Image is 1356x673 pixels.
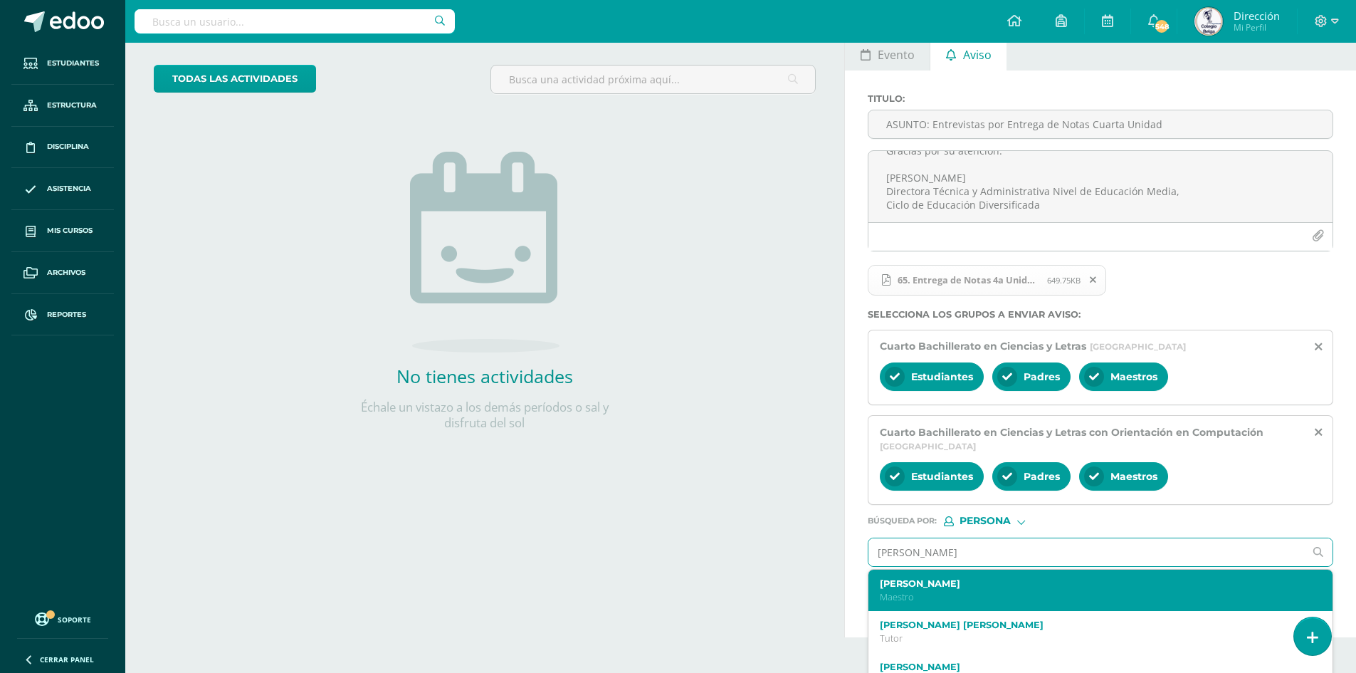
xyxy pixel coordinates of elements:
span: Remover archivo [1081,272,1105,288]
img: no_activities.png [410,152,559,353]
span: 65. Entrega de Notas 4a Unidad 2025.pdf [890,274,1047,286]
span: Padres [1024,370,1060,383]
a: Asistencia [11,168,114,210]
div: [object Object] [944,516,1051,526]
a: Estructura [11,85,114,127]
span: Estructura [47,100,97,111]
a: Mis cursos [11,210,114,252]
input: Titulo [868,110,1333,138]
label: [PERSON_NAME] [880,662,1302,672]
img: 32029dc60ddb205c76b9f4a405524308.png [1194,7,1223,36]
span: Mis cursos [47,225,93,236]
span: Aviso [963,38,992,72]
span: 548 [1154,19,1170,34]
p: Tutor [880,632,1302,645]
input: Ej. Mario Galindo [868,538,1304,566]
h2: No tienes actividades [342,364,627,388]
span: Maestros [1110,470,1157,483]
a: Evento [845,36,930,71]
label: [PERSON_NAME] [PERSON_NAME] [880,620,1302,630]
span: Estudiantes [911,470,973,483]
span: Padres [1024,470,1060,483]
a: todas las Actividades [154,65,316,93]
span: Reportes [47,309,86,320]
span: Cuarto Bachillerato en Ciencias y Letras [880,340,1086,353]
a: Aviso [930,36,1007,71]
span: Evento [878,38,915,72]
span: Estudiantes [47,58,99,69]
label: Titulo : [868,93,1333,104]
span: Búsqueda por : [868,517,937,525]
label: Selecciona los grupos a enviar aviso : [868,309,1333,320]
a: Soporte [17,609,108,628]
span: Maestros [1110,370,1157,383]
span: 649.75KB [1047,275,1081,286]
span: Persona [960,517,1011,525]
span: Mi Perfil [1234,21,1280,33]
a: Archivos [11,252,114,294]
label: [PERSON_NAME] [880,578,1302,589]
textarea: ASUNTO: Entrevistas por Entrega de Notas Cuarta Unidad Estimados Padres de Familia: Reciban un sa... [868,151,1333,222]
span: [GEOGRAPHIC_DATA] [880,441,976,452]
span: [GEOGRAPHIC_DATA] [1090,341,1186,352]
span: 65. Entrega de Notas 4a Unidad 2025.pdf [868,265,1106,296]
span: Soporte [58,615,91,625]
p: Échale un vistazo a los demás períodos o sal y disfruta del sol [342,400,627,431]
span: Estudiantes [911,370,973,383]
span: Cerrar panel [40,654,94,664]
input: Busca un usuario... [135,9,455,33]
a: Disciplina [11,127,114,169]
span: Dirección [1234,9,1280,23]
span: Archivos [47,267,85,278]
p: Maestro [880,591,1302,603]
span: Asistencia [47,183,91,194]
span: Cuarto Bachillerato en Ciencias y Letras con Orientación en Computación [880,426,1263,439]
span: Disciplina [47,141,89,152]
input: Busca una actividad próxima aquí... [491,66,815,93]
a: Reportes [11,294,114,336]
a: Estudiantes [11,43,114,85]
